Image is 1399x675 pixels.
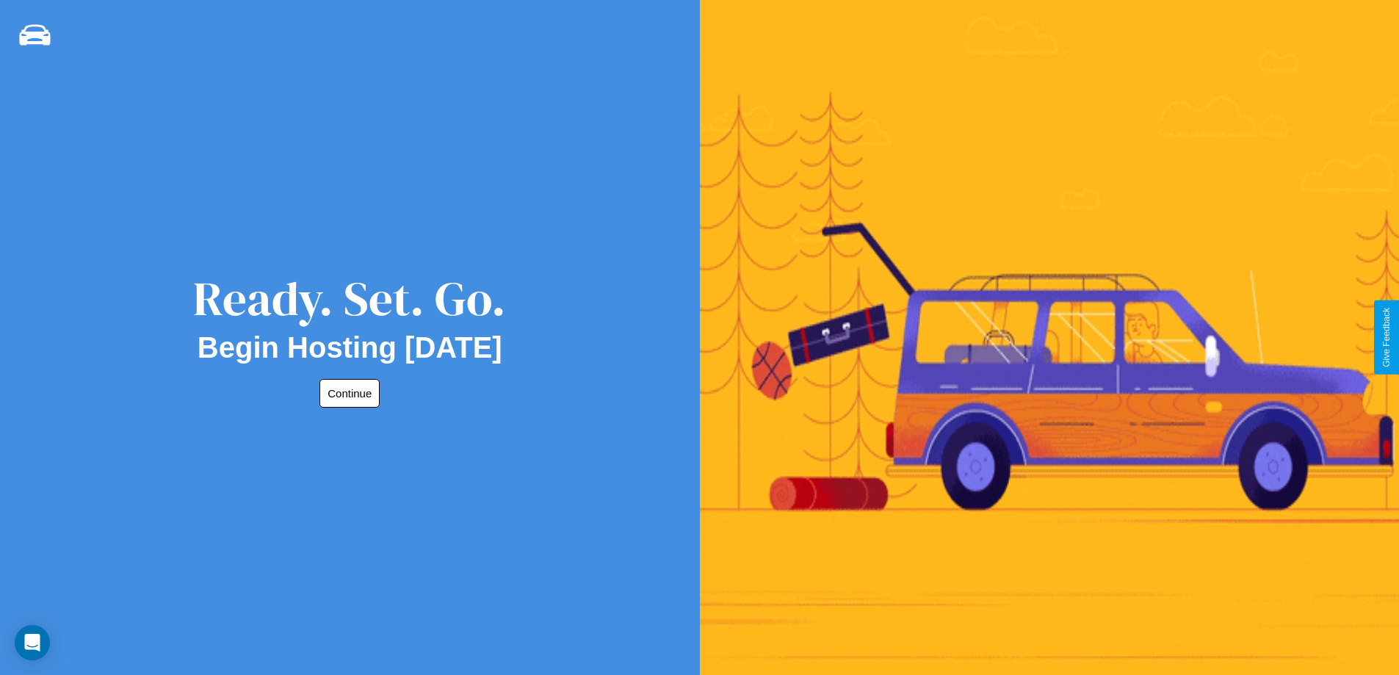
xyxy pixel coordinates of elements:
[198,331,502,364] h2: Begin Hosting [DATE]
[15,625,50,660] div: Open Intercom Messenger
[1381,308,1392,367] div: Give Feedback
[319,379,380,408] button: Continue
[193,266,506,331] div: Ready. Set. Go.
